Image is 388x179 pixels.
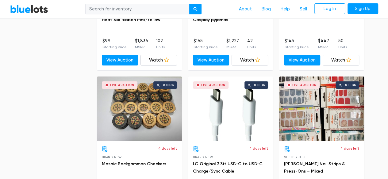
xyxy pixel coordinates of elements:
[314,3,345,14] a: Log In
[10,5,48,13] a: BlueLots
[194,44,218,50] p: Starting Price
[257,3,276,15] a: Blog
[193,55,229,66] a: View Auction
[193,161,263,174] a: LG Original 3.3ft USB-C to USB-C Charge/Sync Cable
[232,55,268,66] a: Watch
[193,155,213,159] span: Brand New
[338,44,347,50] p: Units
[193,10,264,22] a: Variety of [DATE] Costumes, Wigs, Cosplay pyjamas
[284,155,305,159] span: Shelf Pulls
[226,44,239,50] p: MSRP
[338,38,347,50] li: 50
[140,55,177,66] a: Watch
[102,44,127,50] p: Starting Price
[247,44,256,50] p: Units
[340,146,359,151] p: 4 days left
[285,44,309,50] p: Starting Price
[102,55,138,66] a: View Auction
[284,161,345,174] a: [PERSON_NAME] Nail Strips & Press-Ons – Mixed
[85,4,190,15] input: Search for inventory
[102,161,166,166] a: Mosaic Backgammon Checkers
[279,76,364,141] a: Live Auction 0 bids
[158,146,177,151] p: 4 days left
[102,155,122,159] span: Brand New
[348,3,378,14] a: Sign Up
[163,84,174,87] div: 0 bids
[102,38,127,50] li: $99
[323,55,359,66] a: Watch
[234,3,257,15] a: About
[156,38,165,50] li: 102
[318,38,329,50] li: $447
[292,84,317,87] div: Live Auction
[318,44,329,50] p: MSRP
[97,76,182,141] a: Live Auction 0 bids
[135,44,148,50] p: MSRP
[285,38,309,50] li: $145
[110,84,134,87] div: Live Auction
[135,38,148,50] li: $1,836
[249,146,268,151] p: 4 days left
[284,55,321,66] a: View Auction
[254,84,265,87] div: 0 bids
[156,44,165,50] p: Units
[194,38,218,50] li: $165
[226,38,239,50] li: $1,227
[276,3,295,15] a: Help
[201,84,225,87] div: Live Auction
[102,10,175,22] a: Heatless Curling Rod Headband No Heat Silk Ribbon Pink/Yellow
[188,76,273,141] a: Live Auction 0 bids
[295,3,312,15] a: Sell
[247,38,256,50] li: 42
[345,84,356,87] div: 0 bids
